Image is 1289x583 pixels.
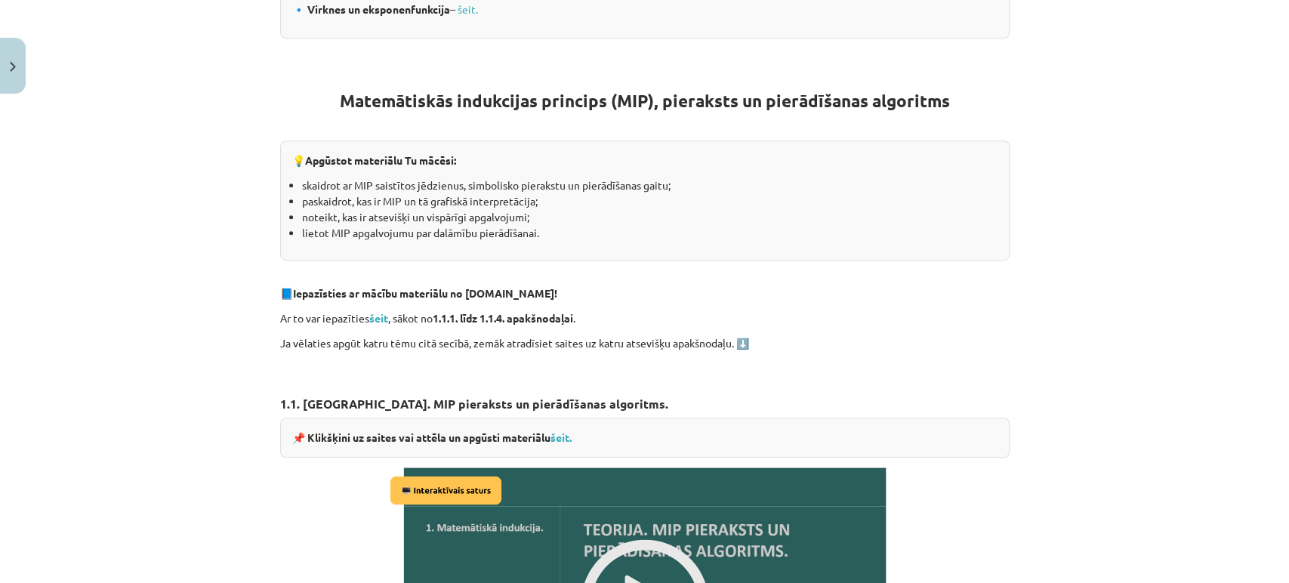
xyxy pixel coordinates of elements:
a: šeit [369,311,388,325]
img: icon-close-lesson-0947bae3869378f0d4975bcd49f059093ad1ed9edebbc8119c70593378902aed.svg [10,62,16,72]
strong: 1.1. [GEOGRAPHIC_DATA]. MIP pieraksts un pierādīšanas algoritms. [280,396,668,412]
li: skaidrot ar MIP saistītos jēdzienus, simbolisko pierakstu un pierādīšanas gaitu; [302,177,998,193]
li: lietot MIP apgalvojumu par dalāmību pierādīšanai. [302,225,998,241]
strong: 1.1.1. līdz 1.1.4. apakšnodaļai [433,311,573,325]
p: Ar to var iepazīties , sākot no . [280,310,1010,326]
strong: Matemātiskās indukcijas princips (MIP), pieraksts un pierādīšanas algoritms [340,90,950,112]
li: noteikt, kas ir atsevišķi un vispārīgi apgalvojumi; [302,209,998,225]
b: 🔹 Virknes un eksponenfunkcija [292,2,450,16]
p: Ja vēlaties apgūt katru tēmu citā secībā, zemāk atradīsiet saites uz katru atsevišķu apakšnodaļu. ⬇️ [280,335,1010,351]
b: Apgūstot materiālu Tu mācēsi: [305,153,456,167]
li: paskaidrot, kas ir MIP un tā grafiskā interpretācija; [302,193,998,209]
strong: Iepazīsties ar mācību materiālu no [DOMAIN_NAME]! [293,286,557,300]
p: 📘 [280,285,1010,301]
strong: 📌 Klikšķini uz saites vai attēla un apgūsti materiālu [292,430,572,444]
a: šeit. [458,2,478,16]
p: 💡 [292,153,998,168]
a: šeit. [550,430,572,444]
p: – [292,2,998,17]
